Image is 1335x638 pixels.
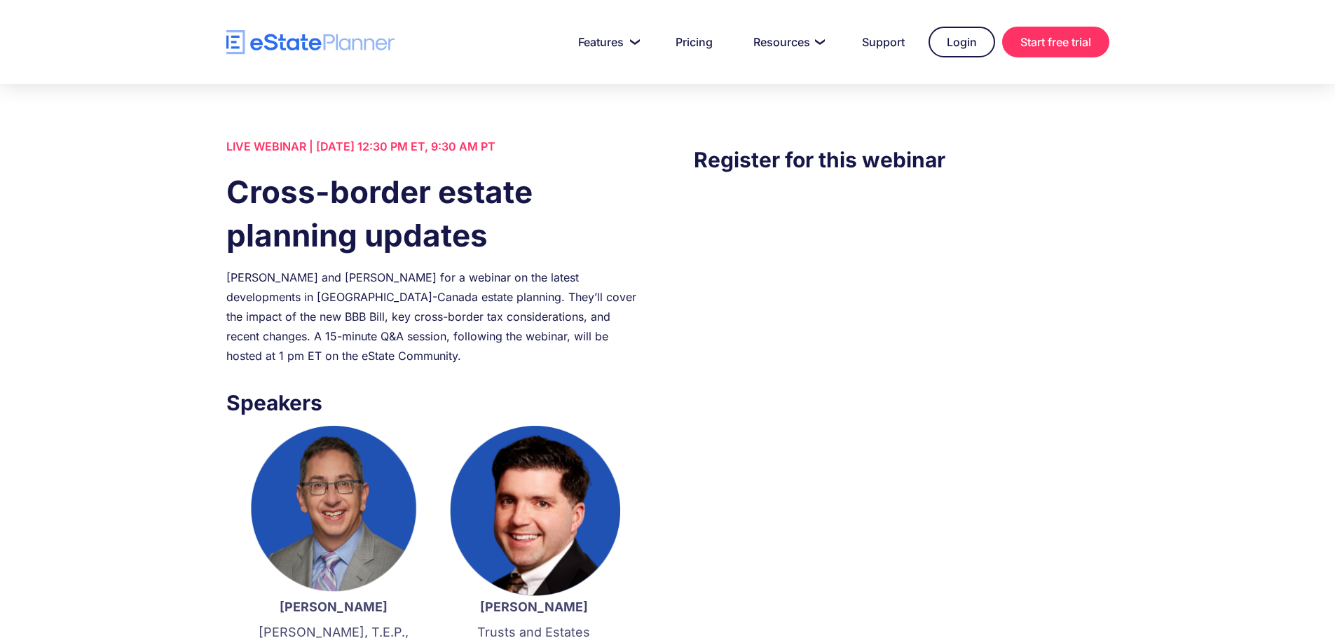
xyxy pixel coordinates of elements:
a: home [226,30,395,55]
h1: Cross-border estate planning updates [226,170,641,257]
a: Features [561,28,652,56]
strong: [PERSON_NAME] [280,599,388,614]
div: LIVE WEBINAR | [DATE] 12:30 PM ET, 9:30 AM PT [226,137,641,156]
div: [PERSON_NAME] and [PERSON_NAME] for a webinar on the latest developments in [GEOGRAPHIC_DATA]-Can... [226,268,641,366]
a: Support [845,28,922,56]
h3: Register for this webinar [694,144,1109,176]
a: Start free trial [1002,27,1109,57]
iframe: Form 0 [694,204,1109,442]
a: Pricing [659,28,730,56]
a: Resources [737,28,838,56]
a: Login [929,27,995,57]
strong: [PERSON_NAME] [480,599,588,614]
h3: Speakers [226,387,641,419]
